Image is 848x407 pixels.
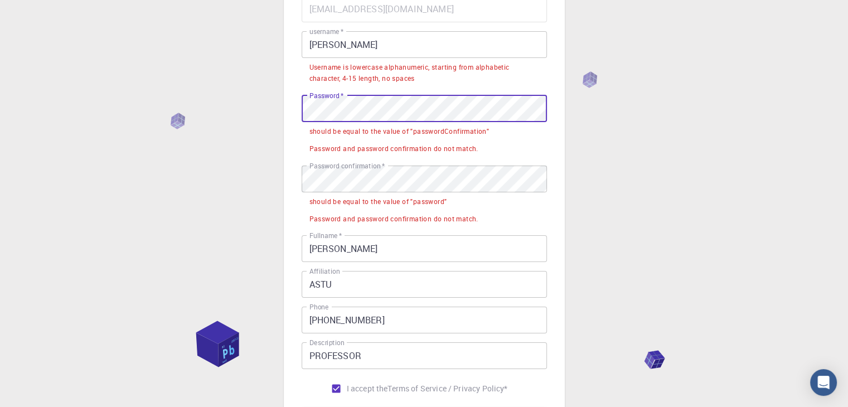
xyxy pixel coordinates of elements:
[309,91,343,100] label: Password
[387,383,507,394] a: Terms of Service / Privacy Policy*
[309,143,478,154] div: Password and password confirmation do not match.
[309,196,447,207] div: should be equal to the value of "password"
[309,161,385,171] label: Password confirmation
[309,338,345,347] label: Description
[309,267,340,276] label: Affiliation
[810,369,837,396] div: Open Intercom Messenger
[309,27,343,36] label: username
[387,383,507,394] p: Terms of Service / Privacy Policy *
[309,126,490,137] div: should be equal to the value of "passwordConfirmation"
[347,383,388,394] span: I accept the
[309,231,342,240] label: Fullname
[309,62,539,84] div: Username is lowercase alphanumeric, starting from alphabetic character, 4-15 length, no spaces
[309,302,328,312] label: Phone
[309,214,478,225] div: Password and password confirmation do not match.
